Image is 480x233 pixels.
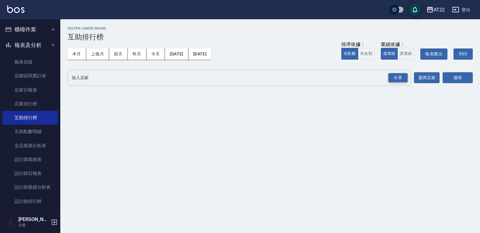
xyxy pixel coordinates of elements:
[414,72,440,83] button: 選擇店家
[165,48,188,60] button: [DATE]
[409,4,421,16] button: save
[2,194,58,208] a: 設計師排行榜
[2,97,58,111] a: 店家排行榜
[7,5,24,13] img: Logo
[2,37,58,53] button: 報表及分析
[2,153,58,166] a: 設計師業績表
[381,48,398,60] button: 虛業績
[18,216,49,222] h5: [PERSON_NAME]
[68,48,86,60] button: 本月
[5,216,17,228] img: Person
[388,73,408,82] div: 全選
[450,4,473,15] button: 登出
[424,4,447,16] button: AT22
[434,6,445,14] div: AT22
[2,111,58,125] a: 互助排行榜
[387,72,409,84] button: Open
[128,48,147,60] button: 昨天
[2,55,58,69] a: 報表目錄
[68,26,473,30] h2: Helper Leader Board
[381,42,414,48] div: 業績依據：
[2,166,58,180] a: 設計師日報表
[2,125,58,138] a: 互助點數明細
[68,33,473,41] h3: 互助排行榜
[397,48,414,60] button: 實業績
[420,48,447,60] button: 報表匯出
[341,48,358,60] button: 依點數
[147,48,165,60] button: 今天
[86,48,109,60] button: 上個月
[70,73,399,83] input: 店家名稱
[358,48,375,60] button: 依金額
[2,69,58,83] a: 店家區間累計表
[18,222,49,228] p: 主管
[443,72,473,83] button: 搜尋
[2,180,58,194] a: 設計師業績分析表
[2,22,58,37] button: 櫃檯作業
[2,208,58,222] a: 商品銷售排行榜
[188,48,211,60] button: [DATE]
[341,42,375,48] div: 排序依據：
[2,83,58,97] a: 店家日報表
[109,48,128,60] button: 前天
[453,48,473,60] button: 列印
[2,139,58,153] a: 全店業績分析表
